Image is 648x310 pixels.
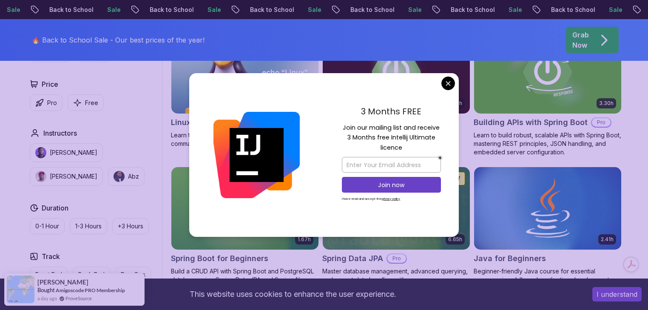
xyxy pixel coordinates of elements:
[68,94,104,111] button: Free
[474,253,546,264] h2: Java for Beginners
[171,31,319,148] a: Linux Fundamentals card6.00hLinux FundamentalsProLearn the fundamentals of Linux and how to use t...
[128,172,139,181] p: Abz
[544,6,602,14] p: Back to School
[35,270,62,279] p: Front End
[474,267,622,284] p: Beginner-friendly Java course for essential programming skills and application development
[474,31,622,156] a: Building APIs with Spring Boot card3.30hBuilding APIs with Spring BootProLearn to build robust, s...
[601,236,614,243] p: 2.41h
[43,128,77,138] h2: Instructors
[602,6,629,14] p: Sale
[474,167,621,250] img: Java for Beginners card
[243,6,301,14] p: Back to School
[599,100,614,107] p: 3.30h
[143,6,201,14] p: Back to School
[6,285,580,304] div: This website uses cookies to enhance the user experience.
[114,171,125,182] img: instructor img
[70,218,107,234] button: 1-3 Hours
[7,276,34,303] img: provesource social proof notification image
[37,295,57,302] span: a day ago
[474,31,621,114] img: Building APIs with Spring Boot card
[30,143,103,162] button: instructor img[PERSON_NAME]
[75,222,102,230] p: 1-3 Hours
[30,94,63,111] button: Pro
[37,279,88,286] span: [PERSON_NAME]
[171,253,268,264] h2: Spring Boot for Beginners
[444,6,502,14] p: Back to School
[323,31,470,114] img: Advanced Spring Boot card
[85,99,98,107] p: Free
[322,267,470,284] p: Master database management, advanced querying, and expert data handling with ease
[42,251,60,262] h2: Track
[572,30,589,50] p: Grab Now
[121,270,145,279] p: Dev Ops
[30,218,65,234] button: 0-1 Hour
[37,287,55,293] span: Bought
[31,35,205,45] p: 🔥 Back to School Sale - Our best prices of the year!
[43,6,100,14] p: Back to School
[171,117,246,128] h2: Linux Fundamentals
[502,6,529,14] p: Sale
[78,270,105,279] p: Back End
[474,131,622,156] p: Learn to build robust, scalable APIs with Spring Boot, mastering REST principles, JSON handling, ...
[298,236,311,243] p: 1.67h
[592,287,642,301] button: Accept cookies
[344,6,401,14] p: Back to School
[50,172,97,181] p: [PERSON_NAME]
[401,6,429,14] p: Sale
[592,118,611,127] p: Pro
[118,222,143,230] p: +3 Hours
[30,167,103,186] button: instructor img[PERSON_NAME]
[42,203,68,213] h2: Duration
[42,79,58,89] h2: Price
[171,131,319,148] p: Learn the fundamentals of Linux and how to use the command line
[171,167,318,250] img: Spring Boot for Beginners card
[112,218,149,234] button: +3 Hours
[47,99,57,107] p: Pro
[171,267,319,284] p: Build a CRUD API with Spring Boot and PostgreSQL database using Spring Data JPA and Spring AI
[35,222,59,230] p: 0-1 Hour
[322,253,383,264] h2: Spring Data JPA
[100,6,128,14] p: Sale
[35,147,46,158] img: instructor img
[171,167,319,284] a: Spring Boot for Beginners card1.67hNEWSpring Boot for BeginnersBuild a CRUD API with Spring Boot ...
[474,167,622,284] a: Java for Beginners card2.41hJava for BeginnersBeginner-friendly Java course for essential program...
[73,267,110,283] button: Back End
[30,267,68,283] button: Front End
[448,236,462,243] p: 6.65h
[108,167,145,186] button: instructor imgAbz
[35,171,46,182] img: instructor img
[201,6,228,14] p: Sale
[56,287,125,293] a: Amigoscode PRO Membership
[115,267,151,283] button: Dev Ops
[50,148,97,157] p: [PERSON_NAME]
[301,6,328,14] p: Sale
[171,31,318,114] img: Linux Fundamentals card
[387,254,406,263] p: Pro
[474,117,588,128] h2: Building APIs with Spring Boot
[65,295,92,302] a: ProveSource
